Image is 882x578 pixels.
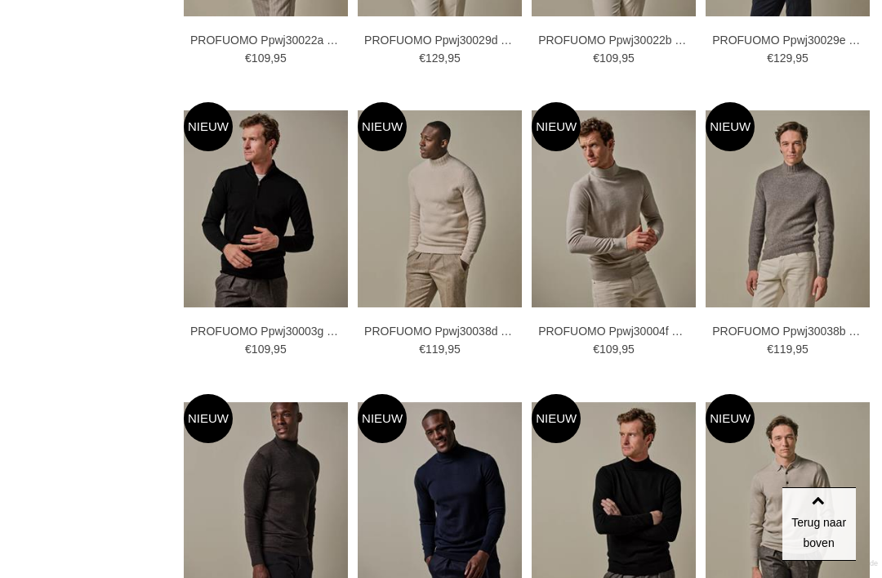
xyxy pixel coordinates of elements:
span: 95 [621,343,635,356]
img: PROFUOMO Ppwj30004f Truien [532,110,696,307]
span: € [767,52,773,65]
span: 129 [425,52,444,65]
span: , [792,52,795,65]
span: 119 [425,343,444,356]
span: 109 [599,52,618,65]
a: PROFUOMO Ppwj30004f Truien [538,324,689,338]
span: 95 [274,52,287,65]
span: 109 [599,343,618,356]
span: 95 [448,343,461,356]
span: € [245,343,252,356]
span: 95 [448,52,461,65]
a: PROFUOMO Ppwj30038d Truien [364,324,515,338]
span: 109 [252,343,270,356]
span: € [593,343,599,356]
span: 119 [773,343,792,356]
a: PROFUOMO Ppwj30029d Truien [364,33,515,47]
span: , [444,343,448,356]
span: € [419,52,425,65]
a: Terug naar boven [782,487,856,561]
span: 95 [795,343,808,356]
span: € [593,52,599,65]
span: , [270,343,274,356]
span: 129 [773,52,792,65]
span: 95 [274,343,287,356]
span: , [792,343,795,356]
a: PROFUOMO Ppwj30029e Truien [712,33,863,47]
span: , [618,52,621,65]
a: PROFUOMO Ppwj30022a Truien [190,33,341,47]
a: PROFUOMO Ppwj30003g Truien [190,324,341,338]
img: PROFUOMO Ppwj30038b Truien [706,110,870,307]
img: PROFUOMO Ppwj30003g Truien [184,110,348,307]
span: , [444,52,448,65]
span: € [245,52,252,65]
span: , [618,343,621,356]
a: PROFUOMO Ppwj30022b Truien [538,33,689,47]
img: PROFUOMO Ppwj30038d Truien [358,110,522,307]
span: € [767,343,773,356]
span: € [419,343,425,356]
span: 95 [795,52,808,65]
a: PROFUOMO Ppwj30038b Truien [712,324,863,338]
span: 109 [252,52,270,65]
span: , [270,52,274,65]
span: 95 [621,52,635,65]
